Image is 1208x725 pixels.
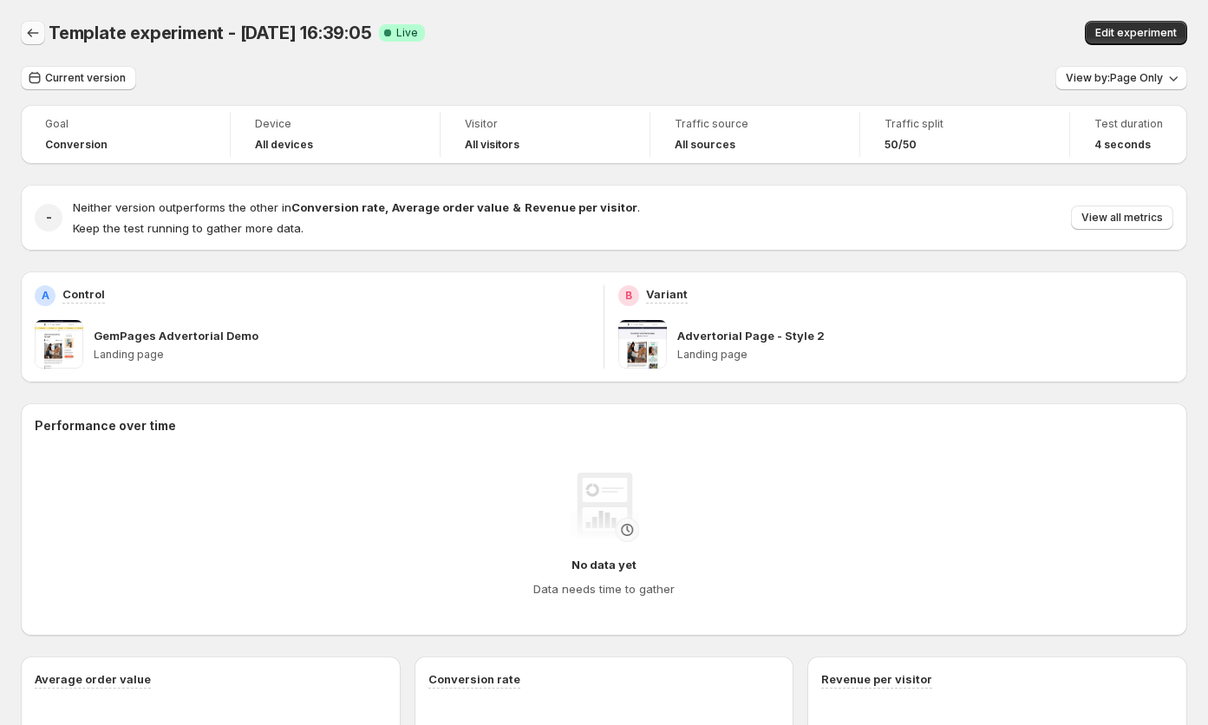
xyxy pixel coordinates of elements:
[513,200,521,214] strong: &
[35,417,1173,434] h2: Performance over time
[675,115,835,153] a: Traffic sourceAll sources
[1085,21,1187,45] button: Edit experiment
[1071,206,1173,230] button: View all metrics
[45,117,206,131] span: Goal
[570,473,639,542] img: No data yet
[255,115,415,153] a: DeviceAll devices
[465,138,519,152] h4: All visitors
[94,327,258,344] p: GemPages Advertorial Demo
[35,670,151,688] h3: Average order value
[1094,117,1163,131] span: Test duration
[392,200,509,214] strong: Average order value
[675,117,835,131] span: Traffic source
[291,200,385,214] strong: Conversion rate
[525,200,637,214] strong: Revenue per visitor
[255,117,415,131] span: Device
[428,670,520,688] h3: Conversion rate
[821,670,932,688] h3: Revenue per visitor
[465,117,625,131] span: Visitor
[21,66,136,90] button: Current version
[677,327,825,344] p: Advertorial Page - Style 2
[1066,71,1163,85] span: View by: Page Only
[675,138,735,152] h4: All sources
[1081,211,1163,225] span: View all metrics
[533,580,675,598] h4: Data needs time to gather
[255,138,313,152] h4: All devices
[571,556,637,573] h4: No data yet
[1094,138,1151,152] span: 4 seconds
[385,200,389,214] strong: ,
[465,115,625,153] a: VisitorAll visitors
[1095,26,1177,40] span: Edit experiment
[885,138,917,152] span: 50/50
[45,138,108,152] span: Conversion
[42,289,49,303] h2: A
[45,115,206,153] a: GoalConversion
[73,200,640,214] span: Neither version outperforms the other in .
[677,348,1173,362] p: Landing page
[885,117,1045,131] span: Traffic split
[35,320,83,369] img: GemPages Advertorial Demo
[46,209,52,226] h2: -
[1055,66,1187,90] button: View by:Page Only
[45,71,126,85] span: Current version
[1094,115,1163,153] a: Test duration4 seconds
[618,320,667,369] img: Advertorial Page - Style 2
[73,221,304,235] span: Keep the test running to gather more data.
[21,21,45,45] button: Back
[94,348,590,362] p: Landing page
[885,115,1045,153] a: Traffic split50/50
[62,285,105,303] p: Control
[396,26,418,40] span: Live
[49,23,372,43] span: Template experiment - [DATE] 16:39:05
[625,289,632,303] h2: B
[646,285,688,303] p: Variant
